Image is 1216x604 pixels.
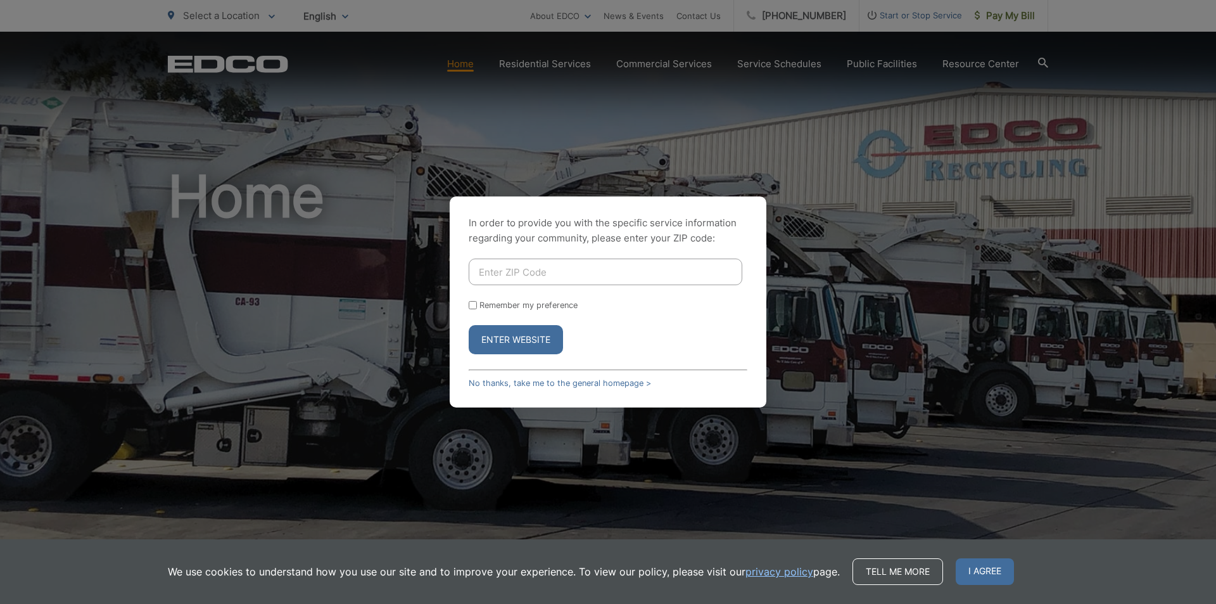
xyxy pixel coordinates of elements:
a: No thanks, take me to the general homepage > [469,378,651,388]
a: Tell me more [852,558,943,585]
input: Enter ZIP Code [469,259,742,285]
button: Enter Website [469,325,563,354]
p: In order to provide you with the specific service information regarding your community, please en... [469,215,747,246]
a: privacy policy [745,564,813,579]
p: We use cookies to understand how you use our site and to improve your experience. To view our pol... [168,564,840,579]
span: I agree [956,558,1014,585]
label: Remember my preference [479,300,578,310]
